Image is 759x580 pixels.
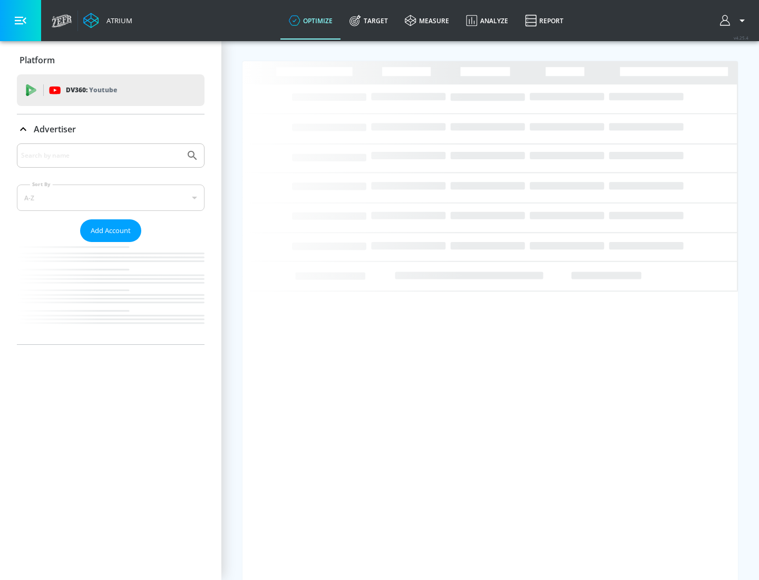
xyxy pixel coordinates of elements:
[734,35,748,41] span: v 4.25.4
[17,74,205,106] div: DV360: Youtube
[17,185,205,211] div: A-Z
[21,149,181,162] input: Search by name
[280,2,341,40] a: optimize
[34,123,76,135] p: Advertiser
[17,143,205,344] div: Advertiser
[102,16,132,25] div: Atrium
[80,219,141,242] button: Add Account
[458,2,517,40] a: Analyze
[517,2,572,40] a: Report
[17,242,205,344] nav: list of Advertiser
[89,84,117,95] p: Youtube
[20,54,55,66] p: Platform
[17,114,205,144] div: Advertiser
[341,2,396,40] a: Target
[396,2,458,40] a: measure
[91,225,131,237] span: Add Account
[30,181,53,188] label: Sort By
[66,84,117,96] p: DV360:
[83,13,132,28] a: Atrium
[17,45,205,75] div: Platform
